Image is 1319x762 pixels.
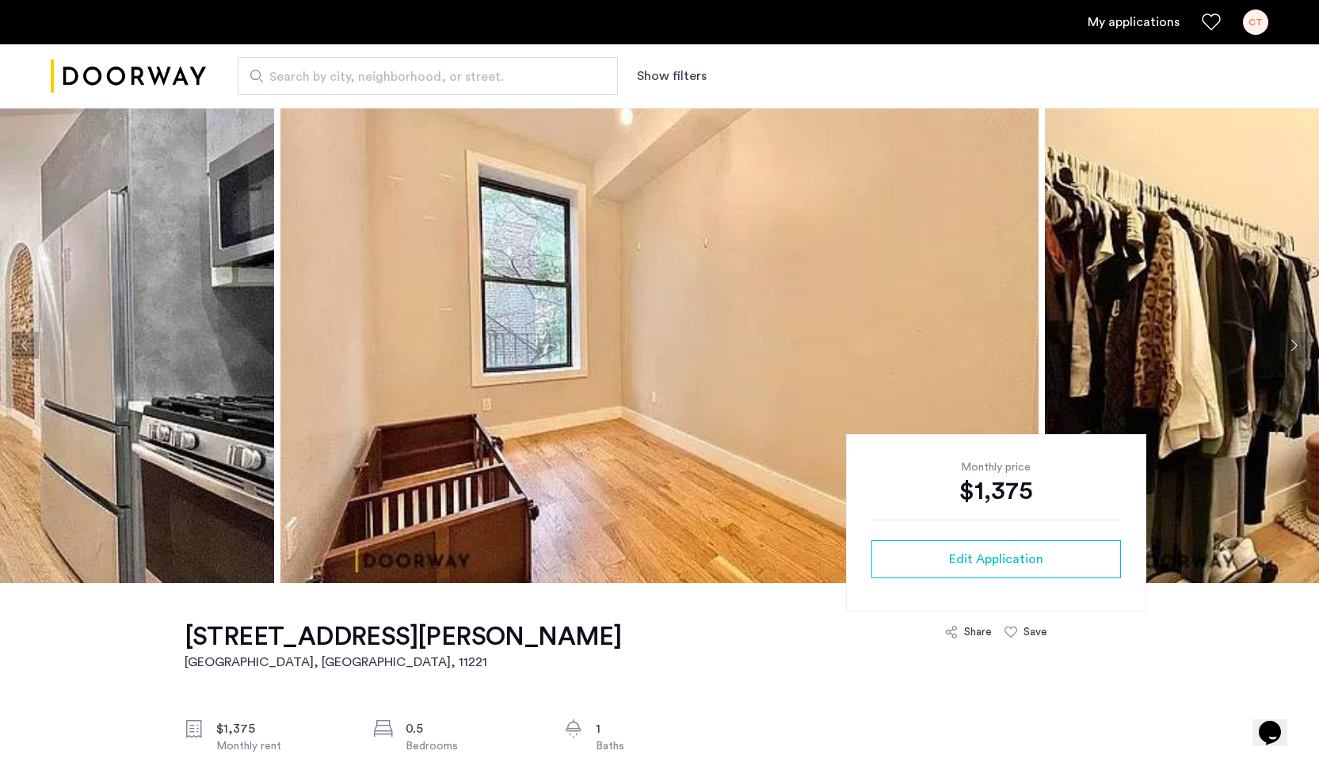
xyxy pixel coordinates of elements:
[51,47,206,106] a: Cazamio logo
[406,738,539,754] div: Bedrooms
[185,621,622,672] a: [STREET_ADDRESS][PERSON_NAME][GEOGRAPHIC_DATA], [GEOGRAPHIC_DATA], 11221
[596,719,729,738] div: 1
[185,621,622,653] h1: [STREET_ADDRESS][PERSON_NAME]
[185,653,622,672] h2: [GEOGRAPHIC_DATA], [GEOGRAPHIC_DATA] , 11221
[1088,13,1180,32] a: My application
[1024,624,1047,640] div: Save
[238,57,618,95] input: Apartment Search
[964,624,992,640] div: Share
[51,47,206,106] img: logo
[12,332,39,359] button: Previous apartment
[216,719,349,738] div: $1,375
[871,540,1121,578] button: button
[1202,13,1221,32] a: Favorites
[871,475,1121,507] div: $1,375
[1252,699,1303,746] iframe: chat widget
[637,67,707,86] button: Show or hide filters
[1280,332,1307,359] button: Next apartment
[280,108,1039,583] img: apartment
[949,550,1043,569] span: Edit Application
[406,719,539,738] div: 0.5
[1243,10,1268,35] div: CT
[596,738,729,754] div: Baths
[216,738,349,754] div: Monthly rent
[269,67,574,86] span: Search by city, neighborhood, or street.
[871,459,1121,475] div: Monthly price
